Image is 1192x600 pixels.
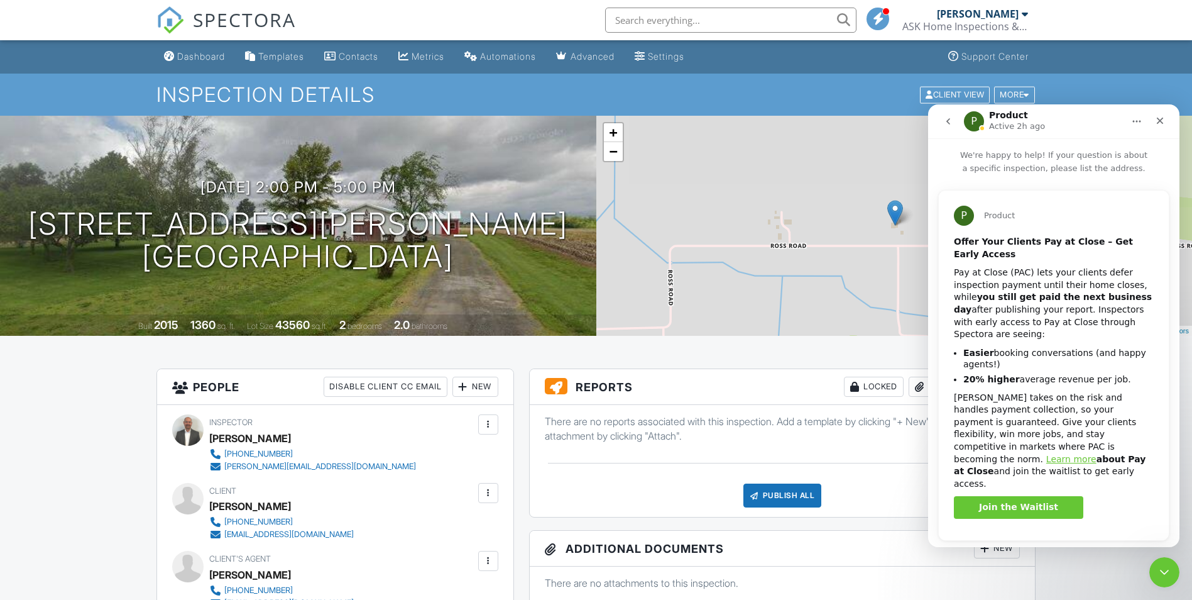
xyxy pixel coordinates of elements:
div: 2 [339,318,346,331]
span: bathrooms [412,321,447,331]
div: 1360 [190,318,216,331]
a: Zoom out [604,142,623,161]
p: There are no reports associated with this inspection. Add a template by clicking "+ New" above or... [545,414,1020,443]
div: 2.0 [394,318,410,331]
span: Client [209,486,236,496]
div: Attach [909,377,969,397]
div: New [974,538,1020,558]
div: [PERSON_NAME] [937,8,1019,20]
div: Disable Client CC Email [324,377,447,397]
span: Built [138,321,152,331]
h1: [STREET_ADDRESS][PERSON_NAME] [GEOGRAPHIC_DATA] [28,208,568,274]
a: Support Center [943,45,1034,69]
span: Product [56,106,87,116]
a: SPECTORA [156,17,296,43]
div: Support Center [961,51,1029,62]
h3: Reports [530,369,1036,405]
div: [PHONE_NUMBER] [224,449,293,459]
div: [PERSON_NAME] takes on the risk and handles payment collection, so your payment is guaranteed. Gi... [26,287,226,386]
a: [PHONE_NUMBER] [209,516,354,528]
b: 20% higher [35,270,92,280]
iframe: Intercom live chat [928,104,1179,547]
a: Templates [240,45,309,69]
span: Join the Waitlist [51,397,130,408]
div: [EMAIL_ADDRESS][DOMAIN_NAME] [224,530,354,540]
a: Settings [630,45,689,69]
div: Profile image for Product [26,101,46,121]
a: [EMAIL_ADDRESS][DOMAIN_NAME] [209,528,354,541]
span: bedrooms [347,321,382,331]
a: [PERSON_NAME] [209,565,291,584]
div: Dashboard [177,51,225,62]
div: Product says… [10,86,241,452]
a: Dashboard [159,45,230,69]
a: [PERSON_NAME][EMAIL_ADDRESS][DOMAIN_NAME] [209,460,416,473]
h3: [DATE] 2:00 pm - 5:00 pm [200,179,396,196]
div: Client View [920,86,990,103]
span: sq. ft. [217,321,235,331]
div: New [452,377,498,397]
span: sq.ft. [312,321,327,331]
iframe: Intercom live chat [1149,557,1179,587]
div: Automations [480,51,536,62]
div: Metrics [412,51,444,62]
b: Easier [35,243,66,253]
a: Client View [919,89,993,99]
img: The Best Home Inspection Software - Spectora [156,6,184,34]
div: Settings [648,51,684,62]
div: [PHONE_NUMBER] [224,517,293,527]
span: Inspector [209,418,253,427]
a: Zoom in [604,123,623,142]
div: Advanced [571,51,615,62]
h3: Additional Documents [530,531,1036,567]
span: Lot Size [247,321,273,331]
div: [PERSON_NAME] [209,497,291,516]
div: Templates [258,51,304,62]
div: Publish All [743,484,822,508]
b: you still get paid the next business day [26,187,224,210]
b: Offer Your Clients Pay at Close – Get Early Access [26,132,205,155]
div: ASK Home Inspections & Service [902,20,1028,33]
h1: Inspection Details [156,84,1036,106]
a: Contacts [319,45,383,69]
div: Pay at Close (PAC) lets your clients defer inspection payment until their home closes, while afte... [26,162,226,236]
a: Metrics [393,45,449,69]
b: about Pay at Close [26,350,217,372]
span: SPECTORA [193,6,296,33]
li: average revenue per job. [35,269,226,281]
a: Join the Waitlist [26,392,155,414]
a: Learn more [118,350,168,360]
div: 43560 [275,318,310,331]
p: There are no attachments to this inspection. [545,576,1020,590]
a: Automations (Basic) [459,45,541,69]
div: [PERSON_NAME] [209,429,291,448]
div: More [994,86,1035,103]
a: Advanced [551,45,620,69]
h3: People [157,369,513,405]
div: 2015 [154,318,178,331]
span: Client's Agent [209,554,271,564]
div: Locked [844,377,904,397]
li: booking conversations (and happy agents!) [35,243,226,266]
div: [PHONE_NUMBER] [224,586,293,596]
input: Search everything... [605,8,856,33]
a: [PHONE_NUMBER] [209,448,416,460]
div: Contacts [339,51,378,62]
div: [PERSON_NAME][EMAIL_ADDRESS][DOMAIN_NAME] [224,462,416,472]
a: [PHONE_NUMBER] [209,584,354,597]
